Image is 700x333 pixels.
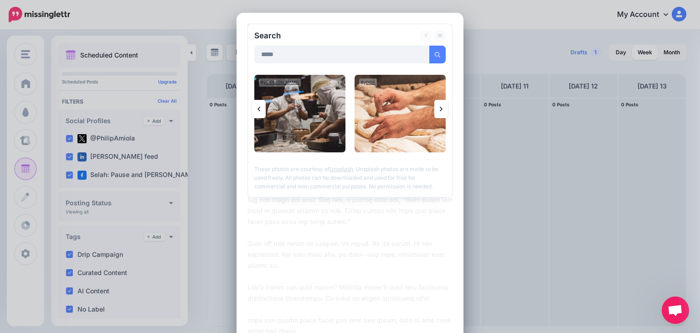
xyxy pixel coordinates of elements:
[355,75,446,152] img: baker scoring bread in an organic sourdough bakery
[254,160,446,191] p: These photos are courtesy of . Unsplash photos are made to be used freely. All photos can be down...
[329,166,353,172] a: Unsplash
[366,80,375,85] a: DDP
[359,78,377,87] div: By
[259,78,301,87] div: By
[266,80,299,85] a: [PERSON_NAME]
[254,32,281,40] h2: Search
